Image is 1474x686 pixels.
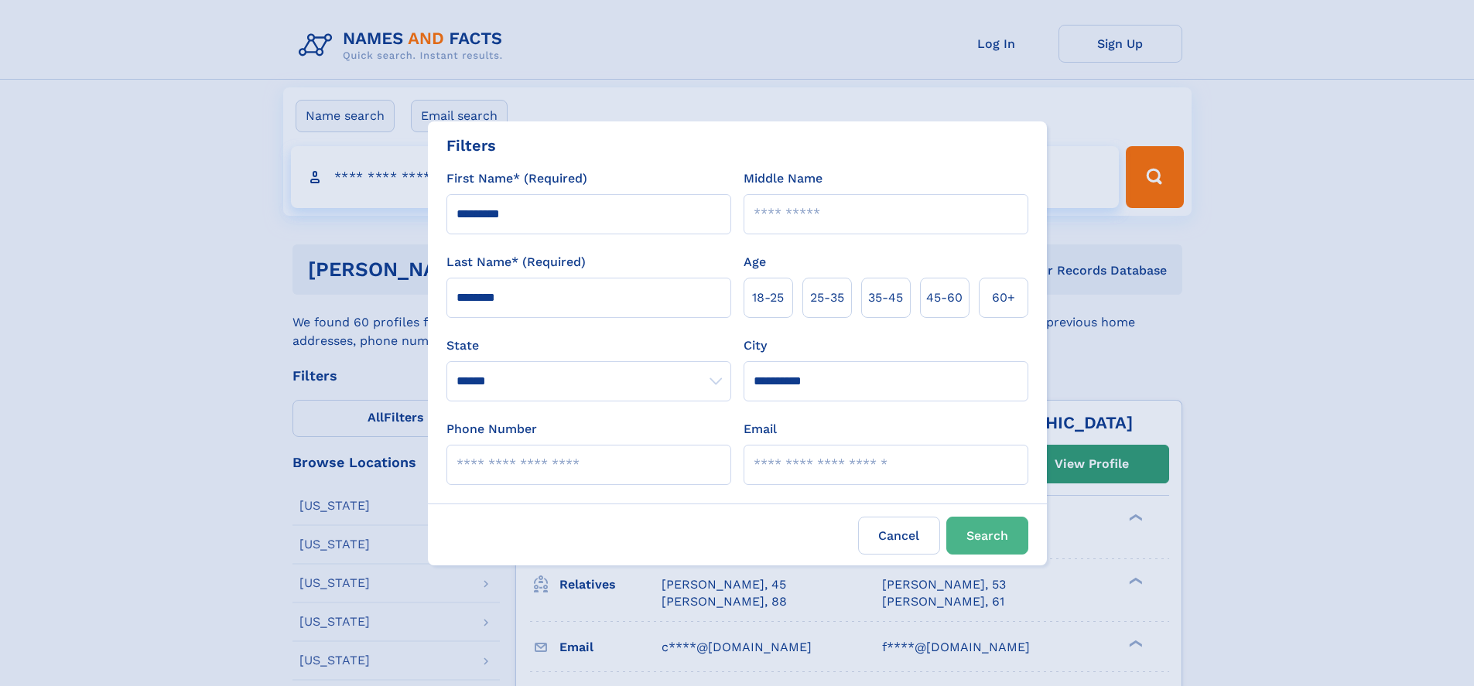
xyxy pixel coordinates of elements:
[446,336,731,355] label: State
[744,336,767,355] label: City
[752,288,784,307] span: 18‑25
[992,288,1015,307] span: 60+
[926,288,963,307] span: 45‑60
[446,420,537,439] label: Phone Number
[446,169,587,188] label: First Name* (Required)
[868,288,903,307] span: 35‑45
[744,253,766,271] label: Age
[446,134,496,157] div: Filters
[810,288,844,307] span: 25‑35
[744,169,822,188] label: Middle Name
[744,420,777,439] label: Email
[858,517,940,555] label: Cancel
[446,253,586,271] label: Last Name* (Required)
[946,517,1028,555] button: Search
